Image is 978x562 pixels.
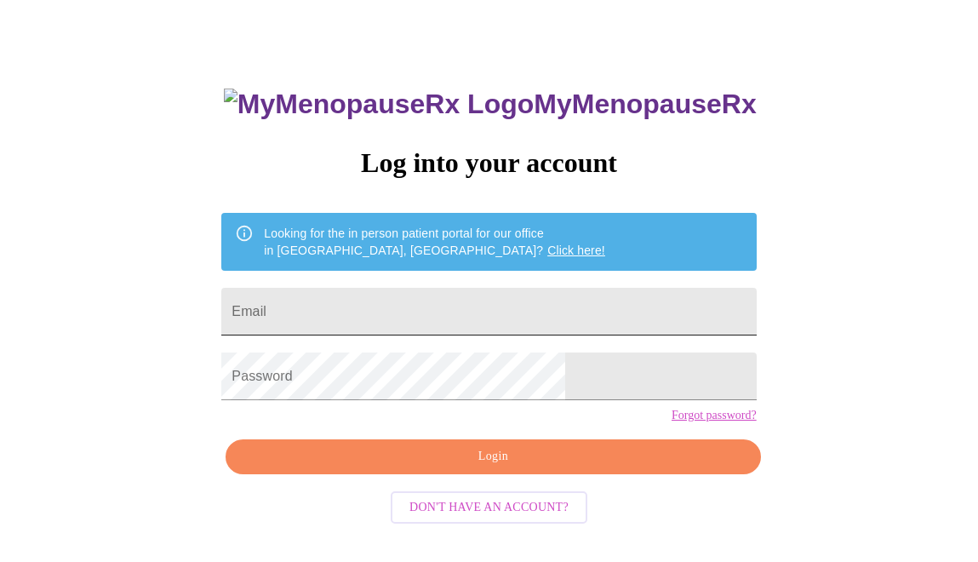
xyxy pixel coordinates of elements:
h3: Log into your account [221,147,756,179]
span: Don't have an account? [409,497,569,519]
button: Login [226,439,760,474]
img: MyMenopauseRx Logo [224,89,534,120]
button: Don't have an account? [391,491,587,525]
span: Login [245,446,741,467]
a: Forgot password? [672,409,757,422]
h3: MyMenopauseRx [224,89,757,120]
div: Looking for the in person patient portal for our office in [GEOGRAPHIC_DATA], [GEOGRAPHIC_DATA]? [264,218,605,266]
a: Click here! [547,244,605,257]
a: Don't have an account? [386,498,592,513]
